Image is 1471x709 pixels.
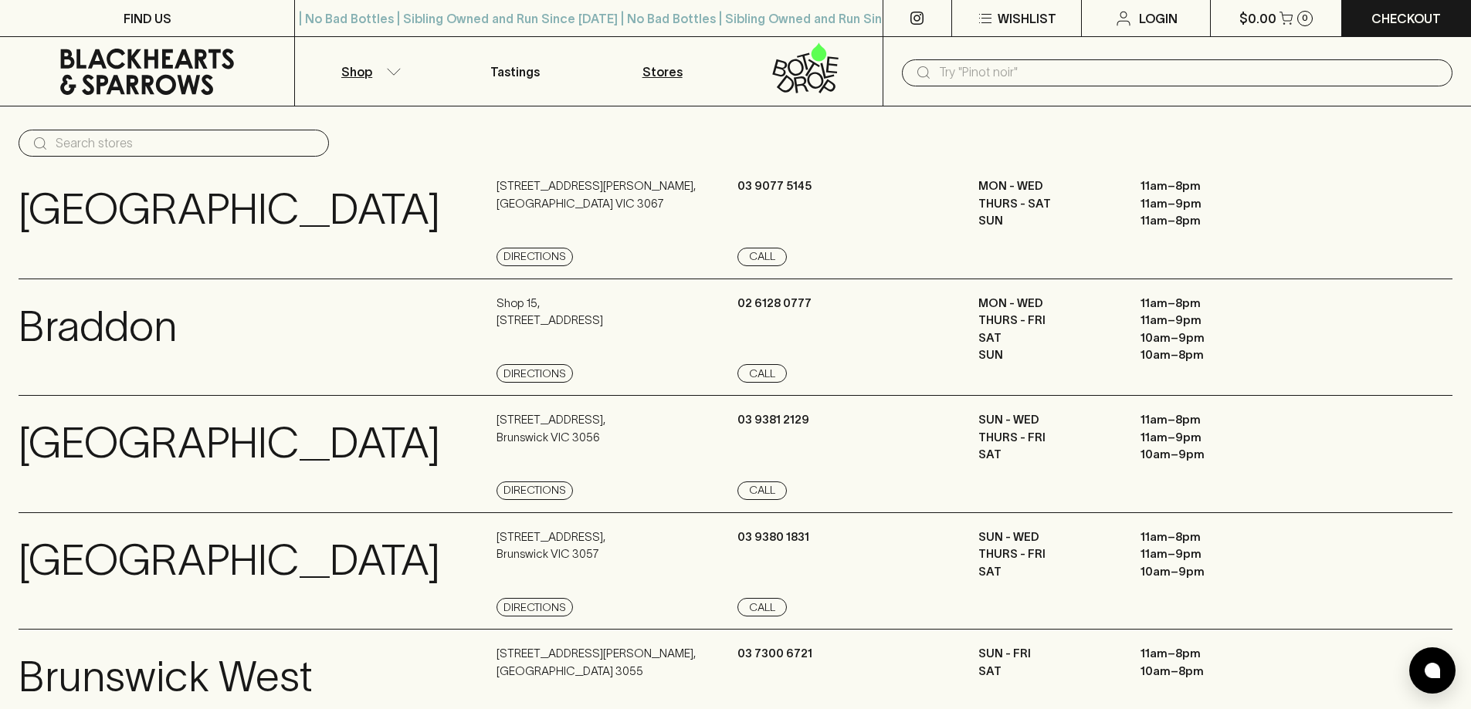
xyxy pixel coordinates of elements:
p: 0 [1302,14,1308,22]
a: Directions [497,248,573,266]
p: 11am – 9pm [1141,545,1279,563]
img: bubble-icon [1425,663,1440,678]
a: Directions [497,598,573,616]
p: Login [1139,9,1178,28]
input: Search stores [56,131,317,156]
p: Wishlist [998,9,1056,28]
p: [GEOGRAPHIC_DATA] [19,528,440,593]
p: 11am – 8pm [1141,295,1279,312]
p: MON - WED [978,177,1117,195]
button: Shop [295,37,442,106]
a: Stores [589,37,736,106]
p: Checkout [1371,9,1441,28]
a: Directions [497,364,573,383]
p: 03 7300 6721 [737,645,812,663]
a: Call [737,248,787,266]
p: Shop 15 , [STREET_ADDRESS] [497,295,603,329]
p: 11am – 9pm [1141,195,1279,213]
p: 03 9380 1831 [737,528,809,546]
p: [STREET_ADDRESS][PERSON_NAME] , [GEOGRAPHIC_DATA] VIC 3067 [497,177,696,212]
p: 11am – 8pm [1141,177,1279,195]
a: Directions [497,481,573,500]
p: 11am – 8pm [1141,528,1279,546]
p: 11am – 8pm [1141,212,1279,230]
p: THURS - FRI [978,312,1117,329]
p: 10am – 9pm [1141,446,1279,464]
a: Call [737,481,787,500]
p: [STREET_ADDRESS][PERSON_NAME] , [GEOGRAPHIC_DATA] 3055 [497,645,696,680]
p: 02 6128 0777 [737,295,812,312]
p: 03 9077 5145 [737,177,812,195]
p: SUN - WED [978,411,1117,429]
p: THURS - FRI [978,429,1117,447]
p: Braddon [19,295,177,359]
p: 11am – 8pm [1141,411,1279,429]
p: SUN - FRI [978,645,1117,663]
p: 10am – 8pm [1141,346,1279,364]
p: 11am – 9pm [1141,429,1279,447]
input: Try "Pinot noir" [939,60,1440,85]
p: SUN [978,346,1117,364]
p: SAT [978,446,1117,464]
p: Stores [642,62,683,81]
p: SUN - WED [978,528,1117,546]
a: Call [737,364,787,383]
a: Tastings [442,37,588,106]
a: Call [737,598,787,616]
p: SUN [978,212,1117,230]
p: Tastings [490,62,540,81]
p: [STREET_ADDRESS] , Brunswick VIC 3056 [497,411,605,446]
p: 11am – 8pm [1141,645,1279,663]
p: [GEOGRAPHIC_DATA] [19,411,440,475]
p: SAT [978,329,1117,347]
p: SAT [978,663,1117,680]
p: THURS - SAT [978,195,1117,213]
p: 10am – 9pm [1141,563,1279,581]
p: 10am – 8pm [1141,663,1279,680]
p: [STREET_ADDRESS] , Brunswick VIC 3057 [497,528,605,563]
p: 11am – 9pm [1141,312,1279,329]
p: THURS - FRI [978,545,1117,563]
p: Brunswick West [19,645,313,709]
p: FIND US [124,9,171,28]
p: 03 9381 2129 [737,411,809,429]
p: Shop [341,62,372,81]
p: 10am – 9pm [1141,329,1279,347]
p: MON - WED [978,295,1117,312]
p: $0.00 [1239,9,1276,28]
p: [GEOGRAPHIC_DATA] [19,177,440,241]
p: SAT [978,563,1117,581]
